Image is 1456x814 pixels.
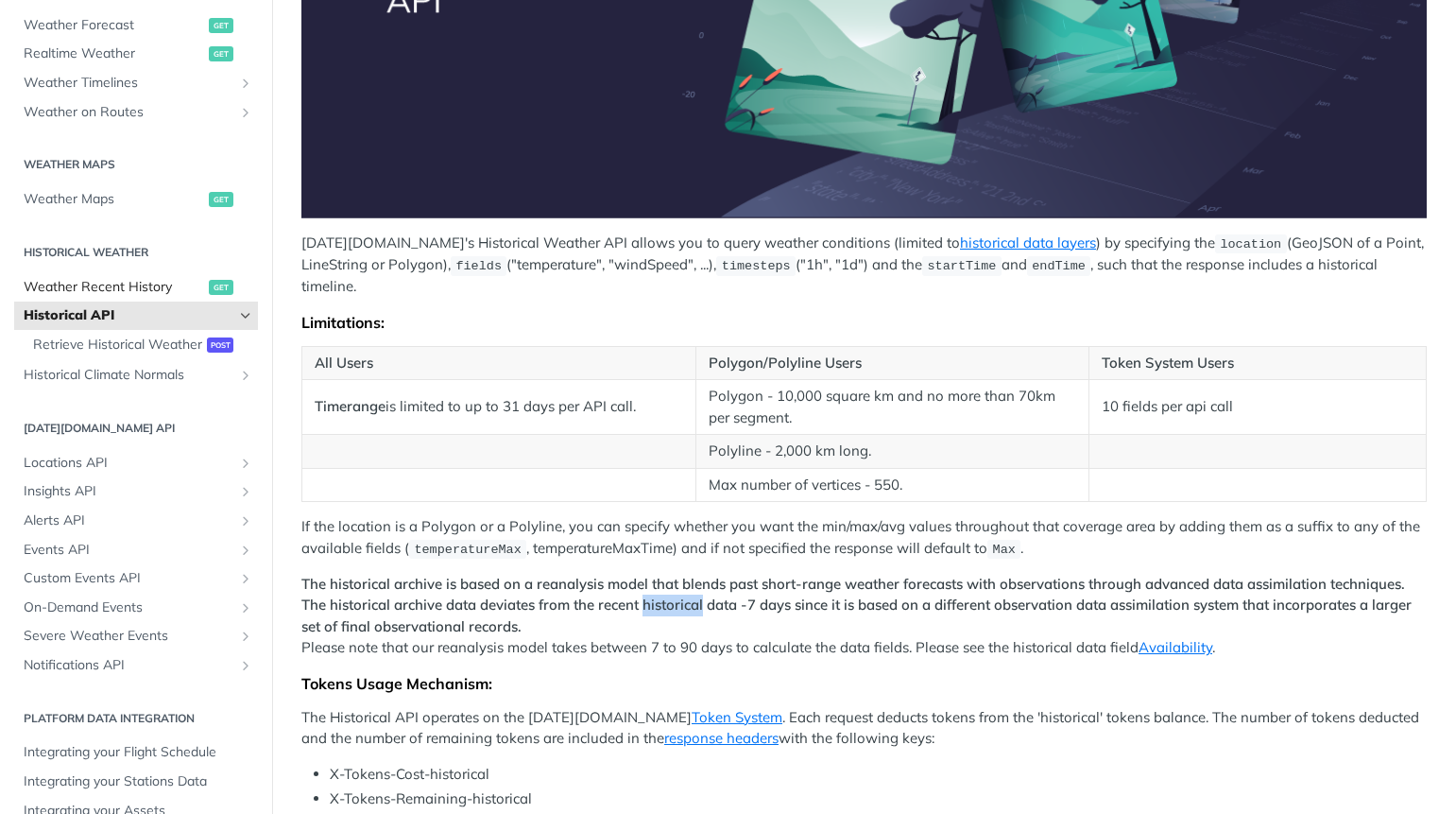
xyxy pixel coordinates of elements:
[24,598,233,617] span: On-Demand Events
[301,313,1427,332] div: Limitations:
[1139,638,1212,656] a: Availability
[207,338,233,353] span: post
[24,511,233,530] span: Alerts API
[14,98,258,127] a: Weather on RoutesShow subpages for Weather on Routes
[695,380,1089,435] td: Polygon - 10,000 square km and no more than 70km per segment.
[24,569,233,588] span: Custom Events API
[209,46,233,61] span: get
[14,622,258,650] a: Severe Weather EventsShow subpages for Severe Weather Events
[14,507,258,535] a: Alerts APIShow subpages for Alerts API
[24,454,233,473] span: Locations API
[33,336,202,355] span: Retrieve Historical Weather
[695,346,1089,380] th: Polygon/Polyline Users
[238,105,253,120] button: Show subpages for Weather on Routes
[238,368,253,383] button: Show subpages for Historical Climate Normals
[1089,346,1427,380] th: Token System Users
[14,477,258,506] a: Insights APIShow subpages for Insights API
[238,484,253,499] button: Show subpages for Insights API
[24,44,204,63] span: Realtime Weather
[414,543,521,557] span: temperatureMax
[301,707,1427,750] p: The Historical API operates on the [DATE][DOMAIN_NAME] . Each request deducts tokens from the 'hi...
[14,69,258,97] a: Weather TimelinesShow subpages for Weather Timelines
[301,233,1427,298] p: [DATE][DOMAIN_NAME]'s Historical Weather API allows you to query weather conditions (limited to )...
[14,40,258,68] a: Realtime Weatherget
[1220,237,1281,251] span: location
[722,259,791,273] span: timesteps
[24,278,204,297] span: Weather Recent History
[14,536,258,564] a: Events APIShow subpages for Events API
[238,658,253,673] button: Show subpages for Notifications API
[209,192,233,207] span: get
[238,543,253,558] button: Show subpages for Events API
[14,273,258,302] a: Weather Recent Historyget
[14,449,258,477] a: Locations APIShow subpages for Locations API
[24,103,233,122] span: Weather on Routes
[24,482,233,501] span: Insights API
[301,516,1427,560] p: If the location is a Polygon or a Polyline, you can specify whether you want the min/max/avg valu...
[238,629,253,644] button: Show subpages for Severe Weather Events
[695,468,1089,502] td: Max number of vertices - 550.
[1032,259,1086,273] span: endTime
[14,244,258,261] h2: Historical Weather
[24,743,253,762] span: Integrating your Flight Schedule
[301,674,1427,693] div: Tokens Usage Mechanism:
[14,156,258,173] h2: Weather Maps
[24,74,233,93] span: Weather Timelines
[14,420,258,437] h2: [DATE][DOMAIN_NAME] API
[302,380,696,435] td: is limited to up to 31 days per API call.
[24,656,233,675] span: Notifications API
[455,259,502,273] span: fields
[238,456,253,471] button: Show subpages for Locations API
[301,574,1427,659] p: Please note that our reanalysis model takes between 7 to 90 days to calculate the data fields. Pl...
[24,541,233,560] span: Events API
[692,708,782,726] a: Token System
[960,234,1096,251] a: historical data layers
[927,259,996,273] span: startTime
[238,571,253,586] button: Show subpages for Custom Events API
[695,435,1089,469] td: Polyline - 2,000 km long.
[993,543,1016,557] span: Max
[14,768,258,796] a: Integrating your Stations Data
[14,564,258,593] a: Custom Events APIShow subpages for Custom Events API
[1089,380,1427,435] td: 10 fields per api call
[238,513,253,528] button: Show subpages for Alerts API
[14,594,258,622] a: On-Demand EventsShow subpages for On-Demand Events
[14,738,258,767] a: Integrating your Flight Schedule
[14,361,258,390] a: Historical Climate NormalsShow subpages for Historical Climate Normals
[238,600,253,615] button: Show subpages for On-Demand Events
[24,627,233,646] span: Severe Weather Events
[14,185,258,214] a: Weather Mapsget
[24,190,204,209] span: Weather Maps
[14,11,258,40] a: Weather Forecastget
[330,764,1427,786] li: X-Tokens-Cost-historical
[238,76,253,91] button: Show subpages for Weather Timelines
[209,18,233,33] span: get
[24,772,253,791] span: Integrating your Stations Data
[302,346,696,380] th: All Users
[664,729,779,747] a: response headers
[301,575,1412,635] strong: The historical archive is based on a reanalysis model that blends past short-range weather foreca...
[24,331,258,359] a: Retrieve Historical Weatherpost
[315,397,385,415] strong: Timerange
[24,16,204,35] span: Weather Forecast
[24,366,233,385] span: Historical Climate Normals
[14,302,258,330] a: Historical APIHide subpages for Historical API
[24,306,233,325] span: Historical API
[14,651,258,680] a: Notifications APIShow subpages for Notifications API
[14,710,258,727] h2: Platform DATA integration
[209,280,233,295] span: get
[330,788,1427,810] li: X-Tokens-Remaining-historical
[238,308,253,323] button: Hide subpages for Historical API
